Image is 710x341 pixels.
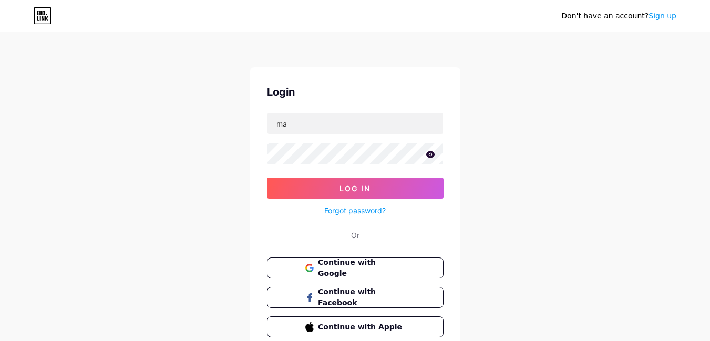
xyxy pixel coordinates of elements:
[267,178,444,199] button: Log In
[267,316,444,337] button: Continue with Apple
[267,113,443,134] input: Username
[649,12,676,20] a: Sign up
[561,11,676,22] div: Don't have an account?
[267,84,444,100] div: Login
[267,287,444,308] button: Continue with Facebook
[318,286,405,308] span: Continue with Facebook
[318,322,405,333] span: Continue with Apple
[339,184,371,193] span: Log In
[318,257,405,279] span: Continue with Google
[351,230,359,241] div: Or
[267,257,444,278] button: Continue with Google
[324,205,386,216] a: Forgot password?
